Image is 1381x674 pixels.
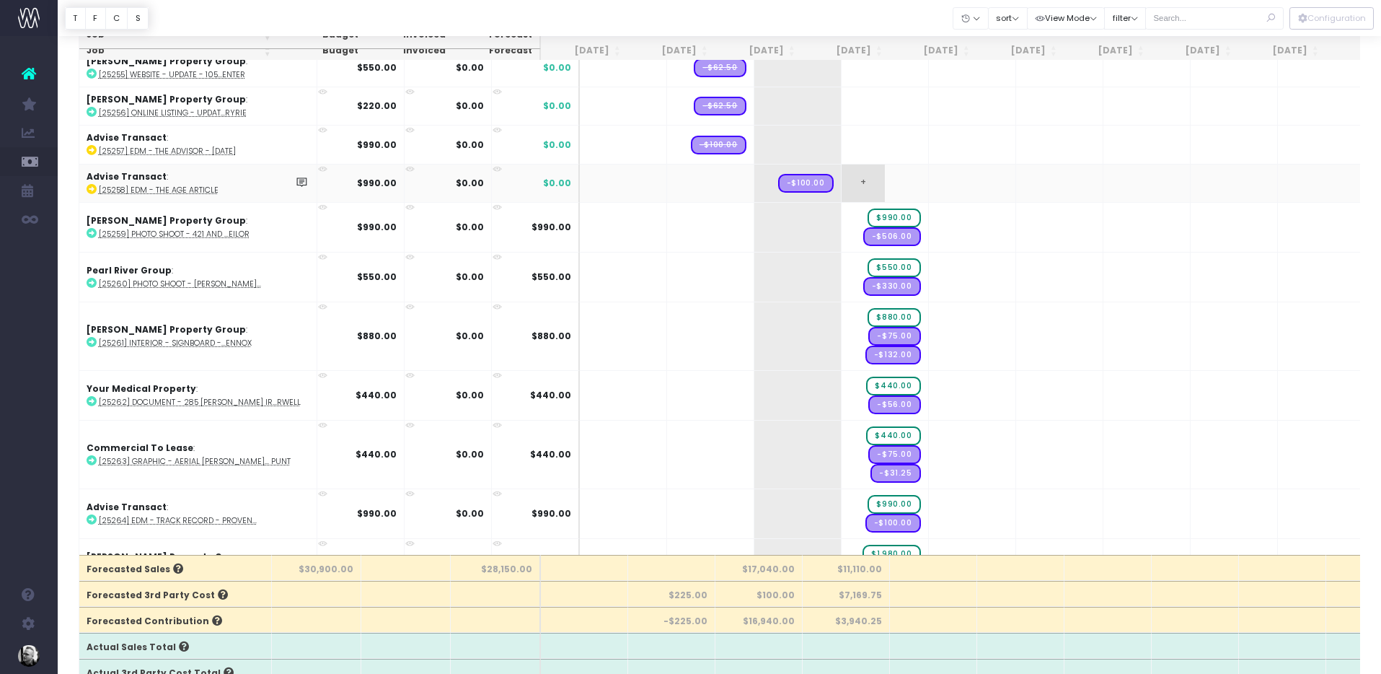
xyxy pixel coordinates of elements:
[1289,7,1374,30] button: Configuration
[357,507,397,520] strong: $990.00
[87,501,167,513] strong: Advise Transact
[87,551,246,563] strong: [PERSON_NAME] Property Group
[87,55,246,67] strong: [PERSON_NAME] Property Group
[628,581,715,607] th: $225.00
[1064,37,1152,65] th: Dec 25: activate to sort column ascending
[79,37,278,65] th: Job: activate to sort column ascending
[803,607,890,633] th: $3,940.25
[99,456,291,467] abbr: [25263] Graphic - Aerial Markup - 345 – 357 Punt
[543,100,571,113] span: $0.00
[79,633,272,659] th: Actual Sales Total
[357,330,397,342] strong: $880.00
[105,7,128,30] button: C
[1152,37,1239,65] th: Jan 26: activate to sort column ascending
[357,271,397,283] strong: $550.00
[99,229,250,240] abbr: [25259] Photo Shoot - 421 and 423 Keilor
[127,7,149,30] button: S
[79,581,272,607] th: Forecasted 3rd Party Cost
[79,489,317,538] td: :
[715,555,803,581] th: $17,040.00
[842,165,885,202] span: +
[988,7,1028,30] button: sort
[456,271,484,283] strong: $0.00
[543,61,571,74] span: $0.00
[456,330,484,342] strong: $0.00
[778,174,834,193] span: Streamtime Draft Expense: Design – Jessie Sattler
[456,100,484,112] strong: $0.00
[357,177,397,189] strong: $990.00
[87,323,246,336] strong: [PERSON_NAME] Property Group
[65,7,149,30] div: Vertical button group
[863,227,921,246] span: Streamtime Draft Expense: Photography - Half Day – Dinography
[868,327,920,346] span: Streamtime Draft Expense: Design – Tinstar
[357,221,397,233] strong: $990.00
[79,252,317,302] td: :
[866,426,920,445] span: wayahead Sales Forecast Item
[694,97,746,115] span: Streamtime Draft Expense: Coding – GRZZ
[530,389,571,402] span: $440.00
[456,448,484,460] strong: $0.00
[356,448,397,460] strong: $440.00
[977,37,1064,65] th: Nov 25: activate to sort column ascending
[691,136,746,154] span: Streamtime Draft Expense: Design – Jessie Sattler
[868,495,920,514] span: wayahead Sales Forecast Item
[79,48,317,87] td: :
[87,563,183,576] span: Forecasted Sales
[543,139,571,152] span: $0.00
[865,514,921,533] span: Streamtime Draft Expense: Design – Jessie Sattler
[868,308,920,327] span: wayahead Sales Forecast Item
[803,581,890,607] th: $7,169.75
[87,264,172,276] strong: Pearl River Group
[866,377,920,395] span: wayahead Sales Forecast Item
[99,185,219,196] abbr: [25258] EDM - The Age Article
[99,515,257,526] abbr: [25264] EDM - Track Record - Proven
[278,37,366,65] th: Budget
[85,7,106,30] button: F
[531,507,571,520] span: $990.00
[1239,37,1326,65] th: Feb 26: activate to sort column ascending
[451,555,541,581] th: $28,150.00
[79,87,317,125] td: :
[453,37,541,65] th: Forecast
[803,37,890,65] th: Sep 25: activate to sort column ascending
[456,389,484,401] strong: $0.00
[530,448,571,461] span: $440.00
[715,607,803,633] th: $16,940.00
[865,346,921,364] span: Streamtime Draft Expense: Signage – Printco
[99,338,252,349] abbr: [25261] Interior - Signboard - 173 Lennox
[628,37,715,65] th: Jul 25: activate to sort column ascending
[18,645,40,667] img: images/default_profile_image.png
[87,131,167,144] strong: Advise Transact
[87,170,167,183] strong: Advise Transact
[366,37,453,65] th: Invoiced
[99,397,301,408] abbr: [25262] Document - 285 Glen Iris and 695 Camberwell
[87,382,196,395] strong: Your Medical Property
[357,100,397,112] strong: $220.00
[531,271,571,284] span: $550.00
[1104,7,1146,30] button: filter
[99,108,247,118] abbr: [25256] Online listing - Update - 36 Ryrie
[1289,7,1374,30] div: Vertical button group
[99,279,261,289] abbr: [25260] Photo Shoot - Jake Poulton
[1145,7,1284,30] input: Search...
[357,139,397,151] strong: $990.00
[87,93,246,105] strong: [PERSON_NAME] Property Group
[863,277,921,296] span: Streamtime Draft Expense: Photography - Half Day – Dinography
[87,442,193,454] strong: Commercial To Lease
[79,607,272,633] th: Forecasted Contribution
[715,581,803,607] th: $100.00
[99,146,236,157] abbr: [25257] EDM - The Advisor - JUL25
[87,214,246,227] strong: [PERSON_NAME] Property Group
[79,302,317,370] td: :
[99,69,245,80] abbr: [25255] Website - Update - 105 – 107 Carpenter
[868,395,920,414] span: Streamtime Draft Expense: Design – Tinstar
[65,7,86,30] button: T
[628,607,715,633] th: -$225.00
[868,445,920,464] span: Streamtime Draft Expense: Design – Tinstar
[456,221,484,233] strong: $0.00
[868,258,920,277] span: wayahead Sales Forecast Item
[456,139,484,151] strong: $0.00
[862,545,920,564] span: wayahead Sales Forecast Item
[272,555,361,581] th: $30,900.00
[79,538,317,588] td: :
